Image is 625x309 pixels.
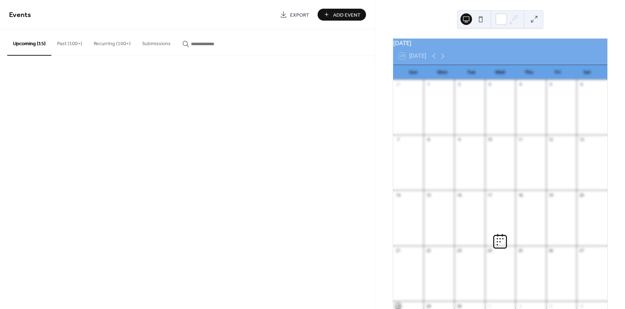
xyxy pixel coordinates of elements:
span: Add Event [333,11,361,19]
a: Export [275,9,315,21]
div: 1 [487,303,493,309]
div: Mon [428,65,457,80]
div: 28 [395,303,401,309]
div: 25 [518,248,523,253]
div: 4 [518,82,523,87]
div: 9 [456,137,462,142]
div: 20 [579,192,584,198]
div: 11 [518,137,523,142]
div: 3 [548,303,554,309]
div: 3 [487,82,493,87]
div: 8 [426,137,431,142]
div: Fri [544,65,573,80]
div: 26 [548,248,554,253]
div: 13 [579,137,584,142]
button: Submissions [136,29,177,55]
div: 23 [456,248,462,253]
div: Sun [399,65,428,80]
div: 2 [456,82,462,87]
div: [DATE] [393,39,607,47]
div: 10 [487,137,493,142]
div: 2 [518,303,523,309]
div: 1 [426,82,431,87]
div: 7 [395,137,401,142]
div: 12 [548,137,554,142]
div: 6 [579,82,584,87]
div: 15 [426,192,431,198]
button: Add Event [318,9,366,21]
button: Recurring (100+) [88,29,136,55]
div: Tue [457,65,486,80]
button: Upcoming (15) [7,29,51,56]
div: 14 [395,192,401,198]
div: 21 [395,248,401,253]
div: 22 [426,248,431,253]
div: 27 [579,248,584,253]
div: 16 [456,192,462,198]
div: 31 [395,82,401,87]
div: 29 [426,303,431,309]
div: 19 [548,192,554,198]
span: Events [9,8,31,22]
div: 4 [579,303,584,309]
button: Past (100+) [51,29,88,55]
div: Thu [515,65,544,80]
div: 18 [518,192,523,198]
div: Sat [573,65,601,80]
div: 24 [487,248,493,253]
div: Wed [486,65,515,80]
div: 5 [548,82,554,87]
div: 17 [487,192,493,198]
span: Export [290,11,309,19]
div: 30 [456,303,462,309]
